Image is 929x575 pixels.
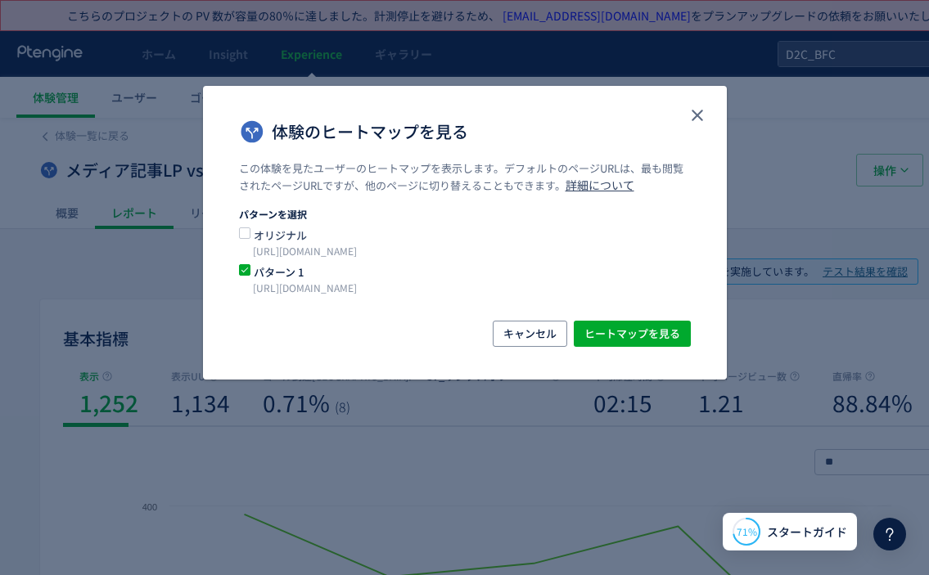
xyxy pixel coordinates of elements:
[250,264,660,280] span: パターン 1
[584,321,680,347] span: ヒートマップを見る
[239,207,691,221] div: パターンを選択
[272,119,468,145] span: 体験のヒートマップを見る
[574,321,691,347] button: ヒートマップを見る
[250,227,660,243] span: オリジナル
[503,321,557,347] span: キャンセル
[203,86,727,379] div: 体験のヒートマップを見る
[253,280,638,296] p: [URL][DOMAIN_NAME]
[493,321,567,347] button: キャンセル
[767,523,847,541] span: スタートガイド
[239,161,691,206] div: この体験を見たユーザーのヒートマップを表示します。デフォルトのページURLは、最も閲覧されたページURLですが、他のページに切り替えることもできます。
[253,243,638,259] p: [URL][DOMAIN_NAME]
[737,524,757,538] span: 71%
[684,102,710,128] button: close
[566,177,634,193] a: 詳細について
